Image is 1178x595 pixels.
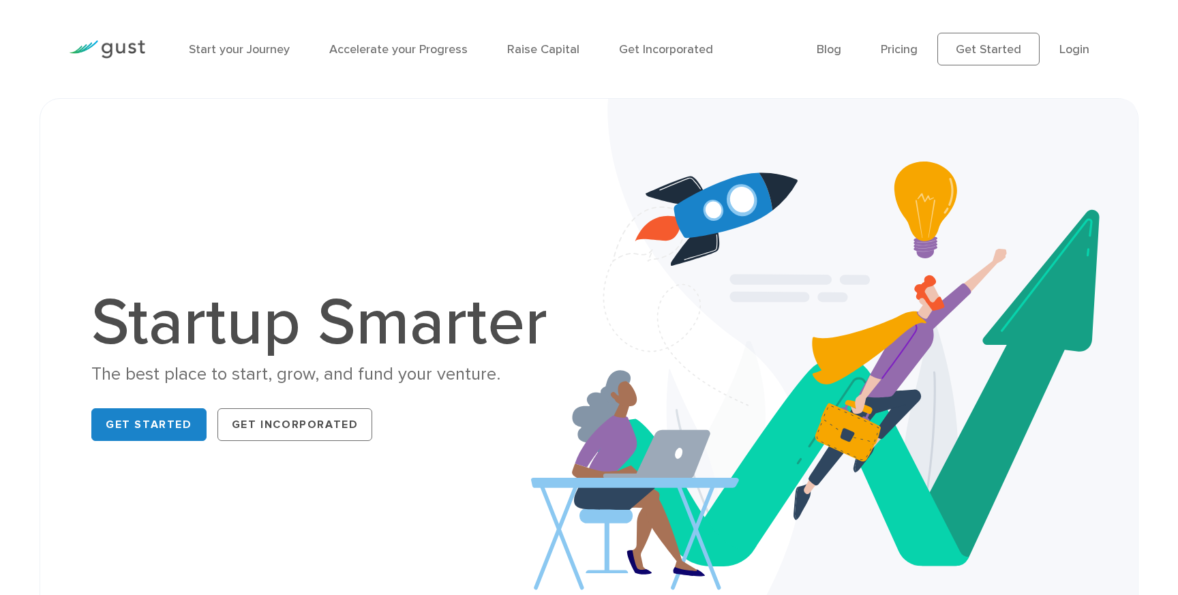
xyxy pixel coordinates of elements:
[817,42,841,57] a: Blog
[619,42,713,57] a: Get Incorporated
[69,40,145,59] img: Gust Logo
[91,290,562,356] h1: Startup Smarter
[329,42,468,57] a: Accelerate your Progress
[91,408,207,441] a: Get Started
[1059,42,1089,57] a: Login
[881,42,918,57] a: Pricing
[937,33,1040,65] a: Get Started
[507,42,579,57] a: Raise Capital
[217,408,373,441] a: Get Incorporated
[91,363,562,386] div: The best place to start, grow, and fund your venture.
[189,42,290,57] a: Start your Journey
